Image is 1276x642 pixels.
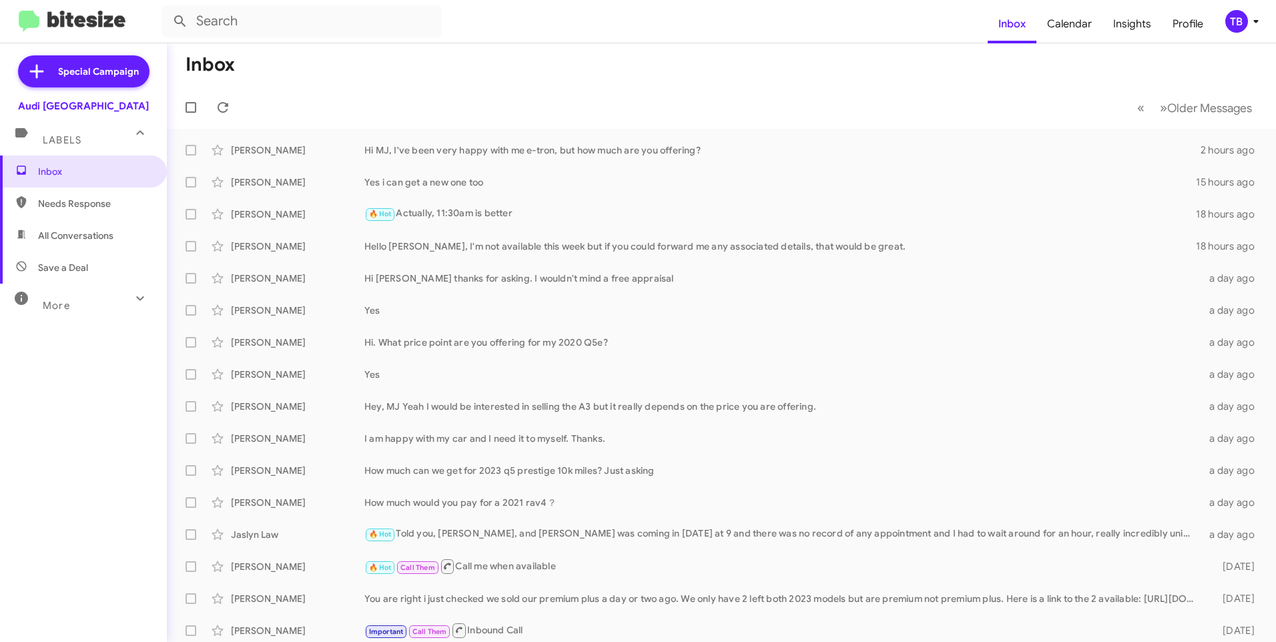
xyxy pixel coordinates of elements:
div: [PERSON_NAME] [231,400,364,413]
div: Yes [364,304,1201,317]
div: a day ago [1201,304,1265,317]
div: [DATE] [1201,560,1265,573]
div: Told you, [PERSON_NAME], and [PERSON_NAME] was coming in [DATE] at 9 and there was no record of a... [364,527,1201,542]
span: Call Them [400,563,435,572]
div: [PERSON_NAME] [231,496,364,509]
div: a day ago [1201,400,1265,413]
div: 18 hours ago [1196,240,1265,253]
div: Audi [GEOGRAPHIC_DATA] [18,99,149,113]
span: Needs Response [38,197,151,210]
div: [DATE] [1201,624,1265,637]
div: [PERSON_NAME] [231,560,364,573]
div: You are right i just checked we sold our premium plus a day or two ago. We only have 2 left both ... [364,592,1201,605]
div: a day ago [1201,432,1265,445]
span: « [1137,99,1145,116]
span: Older Messages [1167,101,1252,115]
div: TB [1225,10,1248,33]
div: a day ago [1201,272,1265,285]
span: Important [369,627,404,636]
div: a day ago [1201,464,1265,477]
div: [PERSON_NAME] [231,368,364,381]
div: I am happy with my car and I need it to myself. Thanks. [364,432,1201,445]
div: Hi [PERSON_NAME] thanks for asking. I wouldn't mind a free appraisal [364,272,1201,285]
h1: Inbox [186,54,235,75]
div: Hi. What price point are you offering for my 2020 Q5e? [364,336,1201,349]
div: 15 hours ago [1196,176,1265,189]
a: Calendar [1036,5,1102,43]
div: [PERSON_NAME] [231,240,364,253]
a: Insights [1102,5,1162,43]
div: a day ago [1201,336,1265,349]
div: [PERSON_NAME] [231,208,364,221]
div: a day ago [1201,368,1265,381]
a: Profile [1162,5,1214,43]
a: Special Campaign [18,55,149,87]
button: TB [1214,10,1261,33]
div: a day ago [1201,496,1265,509]
div: [PERSON_NAME] [231,272,364,285]
span: Special Campaign [58,65,139,78]
div: Inbound Call [364,622,1201,639]
div: Yes i can get a new one too [364,176,1196,189]
div: Jaslyn Law [231,528,364,541]
span: Inbox [38,165,151,178]
div: Hi MJ, I've been very happy with me e-tron, but how much are you offering? [364,143,1201,157]
div: Actually, 11:30am is better [364,206,1196,222]
div: Hey, MJ Yeah I would be interested in selling the A3 but it really depends on the price you are o... [364,400,1201,413]
div: How much can we get for 2023 q5 prestige 10k miles? Just asking [364,464,1201,477]
span: Labels [43,134,81,146]
button: Next [1152,94,1260,121]
div: Yes [364,368,1201,381]
div: a day ago [1201,528,1265,541]
button: Previous [1129,94,1153,121]
span: 🔥 Hot [369,563,392,572]
div: [PERSON_NAME] [231,464,364,477]
div: [PERSON_NAME] [231,143,364,157]
nav: Page navigation example [1130,94,1260,121]
a: Inbox [988,5,1036,43]
span: 🔥 Hot [369,210,392,218]
div: [DATE] [1201,592,1265,605]
div: Hello [PERSON_NAME], I'm not available this week but if you could forward me any associated detai... [364,240,1196,253]
div: [PERSON_NAME] [231,592,364,605]
span: 🔥 Hot [369,530,392,539]
div: [PERSON_NAME] [231,624,364,637]
span: More [43,300,70,312]
input: Search [162,5,442,37]
div: How much would you pay for a 2021 rav4？ [364,496,1201,509]
div: 2 hours ago [1201,143,1265,157]
div: [PERSON_NAME] [231,304,364,317]
span: All Conversations [38,229,113,242]
div: [PERSON_NAME] [231,432,364,445]
div: [PERSON_NAME] [231,176,364,189]
span: » [1160,99,1167,116]
div: Call me when available [364,558,1201,575]
div: 18 hours ago [1196,208,1265,221]
span: Call Them [412,627,447,636]
div: [PERSON_NAME] [231,336,364,349]
span: Save a Deal [38,261,88,274]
